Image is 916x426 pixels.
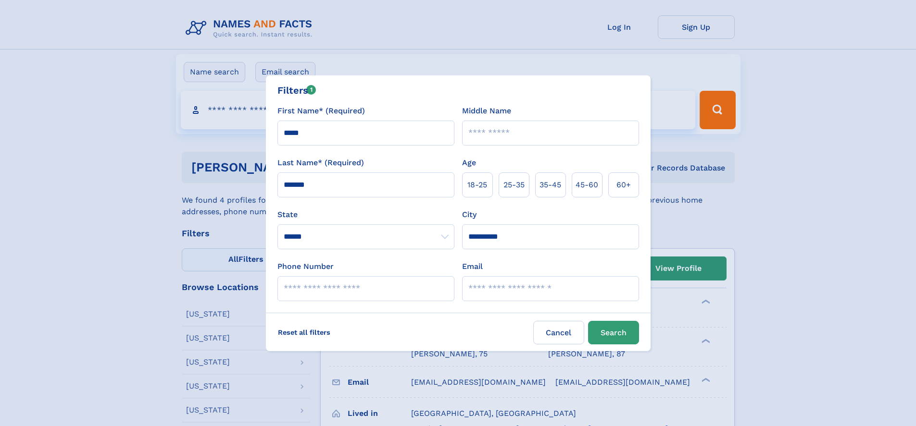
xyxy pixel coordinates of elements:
label: Age [462,157,476,169]
label: First Name* (Required) [277,105,365,117]
button: Search [588,321,639,344]
label: City [462,209,477,220]
span: 18‑25 [467,179,487,191]
label: Reset all filters [272,321,337,344]
label: Cancel [533,321,584,344]
label: State [277,209,454,220]
label: Middle Name [462,105,511,117]
label: Email [462,261,483,272]
label: Last Name* (Required) [277,157,364,169]
span: 35‑45 [540,179,561,191]
span: 45‑60 [576,179,598,191]
span: 25‑35 [503,179,525,191]
span: 60+ [616,179,631,191]
div: Filters [277,83,316,97]
label: Phone Number [277,261,334,272]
